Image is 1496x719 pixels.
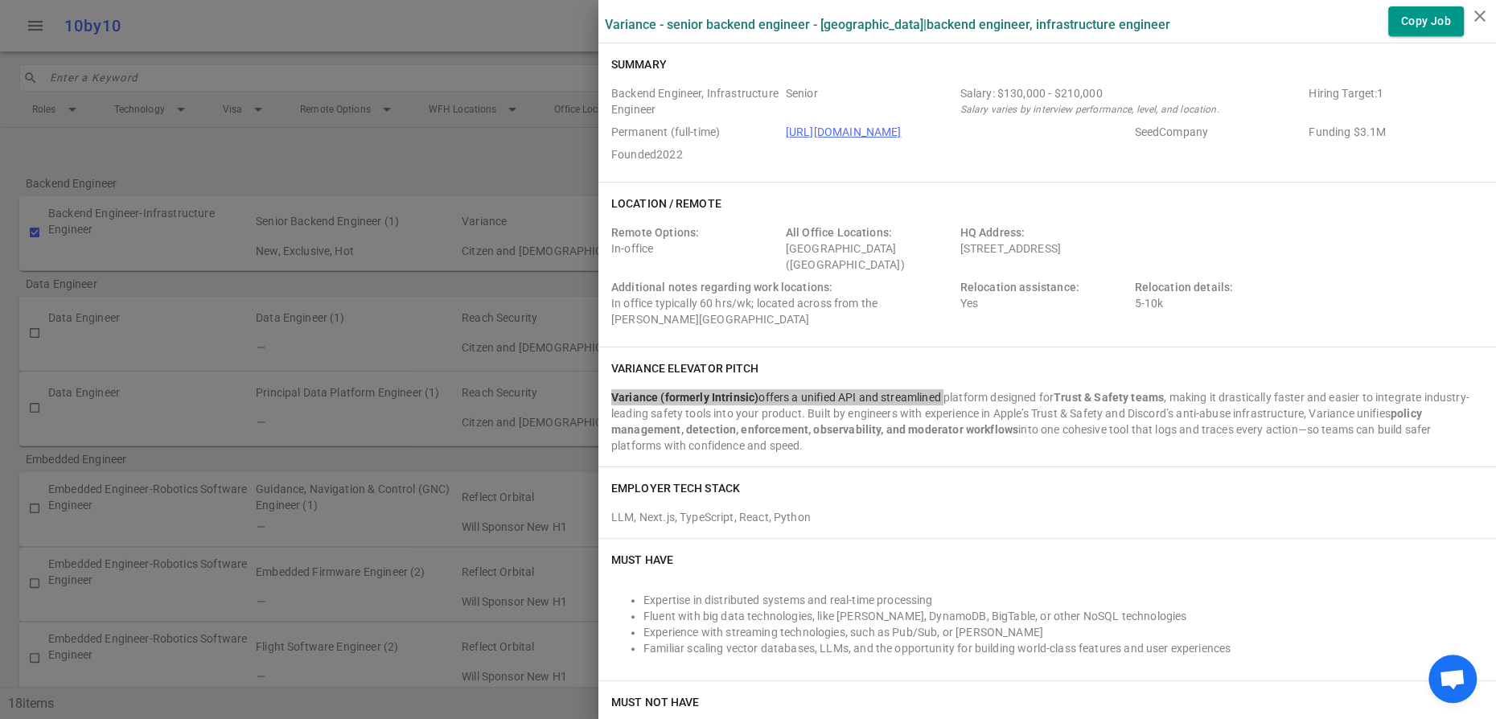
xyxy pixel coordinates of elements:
[611,552,673,568] h6: Must Have
[643,592,1483,608] li: Expertise in distributed systems and real-time processing
[611,391,758,404] strong: Variance (formerly Intrinsic)
[960,224,1303,273] div: [STREET_ADDRESS]
[786,85,954,117] span: Level
[611,85,779,117] span: Roles
[1428,655,1477,703] div: Open chat
[643,624,1483,640] li: Experience with streaming technologies, such as Pub/Sub, or [PERSON_NAME]
[611,281,832,294] span: Additional notes regarding work locations:
[611,694,699,710] h6: Must NOT Have
[960,279,1128,327] div: Yes
[960,226,1025,239] span: HQ Address:
[611,407,1422,436] strong: policy management, detection, enforcement, observability, and moderator workflows
[611,360,758,376] h6: Variance elevator pitch
[611,124,779,140] span: Job Type
[1054,391,1164,404] strong: Trust & Safety teams
[1134,124,1302,140] span: Employer Stage e.g. Series A
[960,281,1079,294] span: Relocation assistance:
[1134,279,1302,327] div: 5-10k
[786,124,1128,140] span: Company URL
[1134,281,1233,294] span: Relocation details:
[611,480,740,496] h6: EMPLOYER TECH STACK
[611,195,721,212] h6: Location / Remote
[611,279,954,327] div: In office typically 60 hrs/wk; located across from the [PERSON_NAME][GEOGRAPHIC_DATA]
[611,146,779,162] span: Employer Founded
[643,608,1483,624] li: Fluent with big data technologies, like [PERSON_NAME], DynamoDB, BigTable, or other NoSQL technol...
[1309,124,1477,140] span: Employer Founding
[960,85,1303,101] div: Salary Range
[611,56,667,72] h6: Summary
[1470,6,1490,26] i: close
[786,125,902,138] a: [URL][DOMAIN_NAME]
[1309,85,1477,117] span: Hiring Target
[786,226,892,239] span: All Office Locations:
[960,104,1219,115] i: Salary varies by interview performance, level, and location.
[605,17,1170,32] label: Variance - Senior Backend Engineer - [GEOGRAPHIC_DATA] | Backend Engineer, Infrastructure Engineer
[1388,6,1464,36] button: Copy Job
[611,389,1483,454] div: offers a unified API and streamlined platform designed for , making it drastically faster and eas...
[643,640,1483,656] li: Familiar scaling vector databases, LLMs, and the opportunity for building world-class features an...
[786,224,954,273] div: [GEOGRAPHIC_DATA] ([GEOGRAPHIC_DATA])
[611,224,779,273] div: In-office
[611,226,699,239] span: Remote Options:
[611,511,811,524] span: LLM, Next.js, TypeScript, React, Python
